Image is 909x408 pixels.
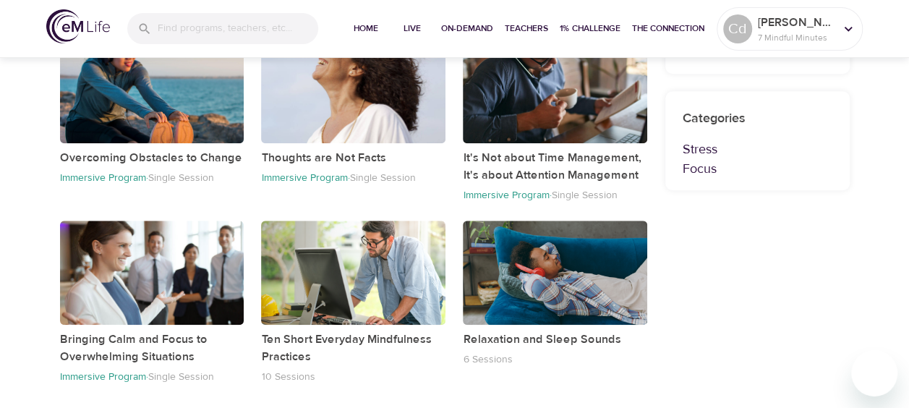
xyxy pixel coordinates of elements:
p: Immersive Program · [463,189,551,202]
p: Single Session [349,171,415,184]
p: It's Not about Time Management, It's about Attention Management [463,149,647,184]
span: Live [395,21,430,36]
p: Ten Short Everyday Mindfulness Practices [261,331,445,365]
span: Teachers [505,21,548,36]
p: Stress [683,140,832,159]
span: The Connection [632,21,704,36]
p: 10 Sessions [261,370,315,383]
p: Single Session [148,370,214,383]
p: Overcoming Obstacles to Change [60,149,244,166]
p: [PERSON_NAME] de la P [758,14,835,31]
p: Focus [683,159,832,179]
span: Home [349,21,383,36]
p: 7 Mindful Minutes [758,31,835,44]
p: Thoughts are Not Facts [261,149,445,166]
div: Cd [723,14,752,43]
p: Single Session [551,189,617,202]
p: Bringing Calm and Focus to Overwhelming Situations [60,331,244,365]
p: Immersive Program · [261,171,349,184]
p: Immersive Program · [60,171,148,184]
iframe: Button to launch messaging window [851,350,897,396]
span: On-Demand [441,21,493,36]
span: 1% Challenge [560,21,620,36]
p: Categories [683,109,832,128]
img: logo [46,9,110,43]
p: Relaxation and Sleep Sounds [463,331,647,348]
input: Find programs, teachers, etc... [158,13,318,44]
p: 6 Sessions [463,353,512,366]
p: Immersive Program · [60,370,148,383]
p: Single Session [148,171,214,184]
